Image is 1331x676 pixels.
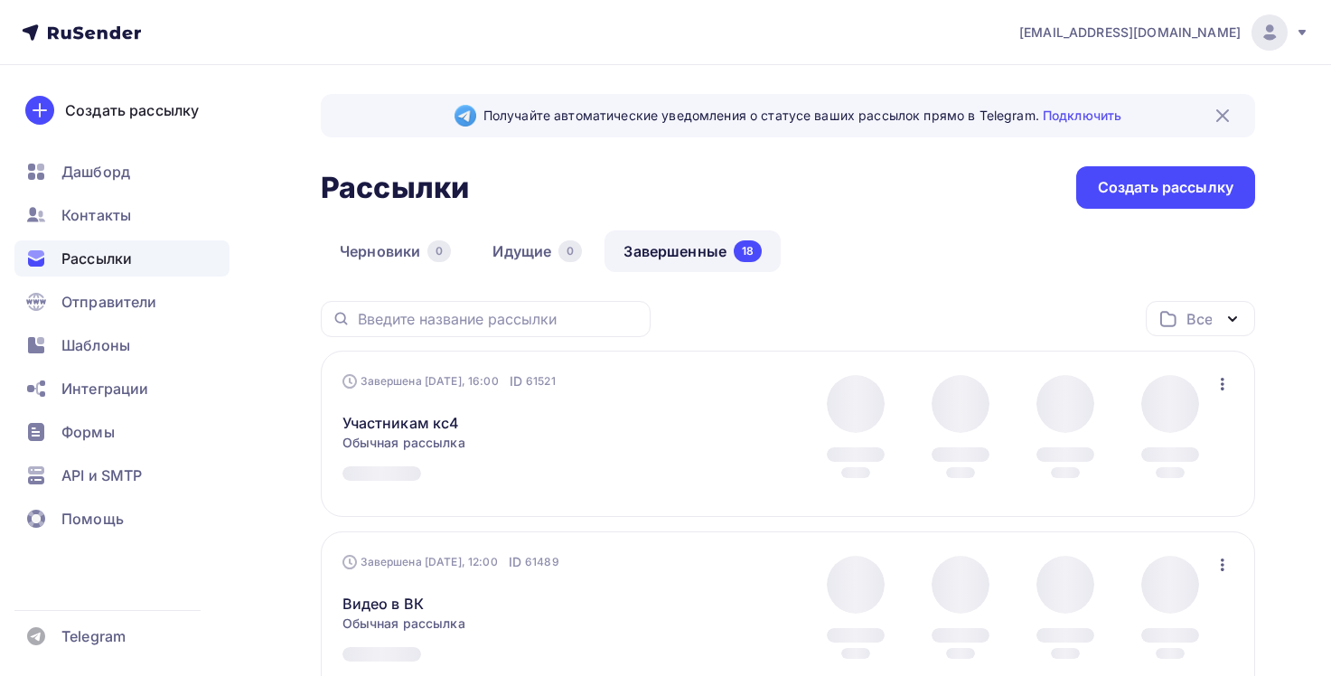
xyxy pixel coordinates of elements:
div: Создать рассылку [65,99,199,121]
span: 61489 [525,553,559,571]
div: 0 [558,240,582,262]
a: Видео в ВК [342,593,424,615]
span: Получайте автоматические уведомления о статусе ваших рассылок прямо в Telegram. [483,107,1121,125]
span: API и SMTP [61,465,142,486]
a: Формы [14,414,230,450]
div: Завершена [DATE], 16:00 [342,372,556,390]
span: ID [509,553,521,571]
img: Telegram [455,105,476,127]
div: 0 [427,240,451,262]
div: Все [1186,308,1212,330]
span: Рассылки [61,248,132,269]
a: Шаблоны [14,327,230,363]
span: Интеграции [61,378,148,399]
input: Введите название рассылки [358,309,640,329]
h2: Рассылки [321,170,469,206]
a: Рассылки [14,240,230,277]
span: Обычная рассылка [342,615,465,633]
span: [EMAIL_ADDRESS][DOMAIN_NAME] [1019,23,1241,42]
span: Формы [61,421,115,443]
span: Контакты [61,204,131,226]
span: 61521 [526,372,556,390]
a: Идущие0 [473,230,601,272]
a: Дашборд [14,154,230,190]
div: 18 [734,240,762,262]
a: Участникам кс4 [342,412,460,434]
a: Отправители [14,284,230,320]
div: Создать рассылку [1098,177,1233,198]
div: Завершена [DATE], 12:00 [342,553,559,571]
span: Обычная рассылка [342,434,465,452]
a: [EMAIL_ADDRESS][DOMAIN_NAME] [1019,14,1309,51]
a: Черновики0 [321,230,470,272]
span: ID [510,372,522,390]
a: Завершенные18 [605,230,781,272]
span: Дашборд [61,161,130,183]
span: Шаблоны [61,334,130,356]
span: Помощь [61,508,124,530]
a: Подключить [1043,108,1121,123]
a: Контакты [14,197,230,233]
button: Все [1146,301,1255,336]
span: Отправители [61,291,157,313]
span: Telegram [61,625,126,647]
